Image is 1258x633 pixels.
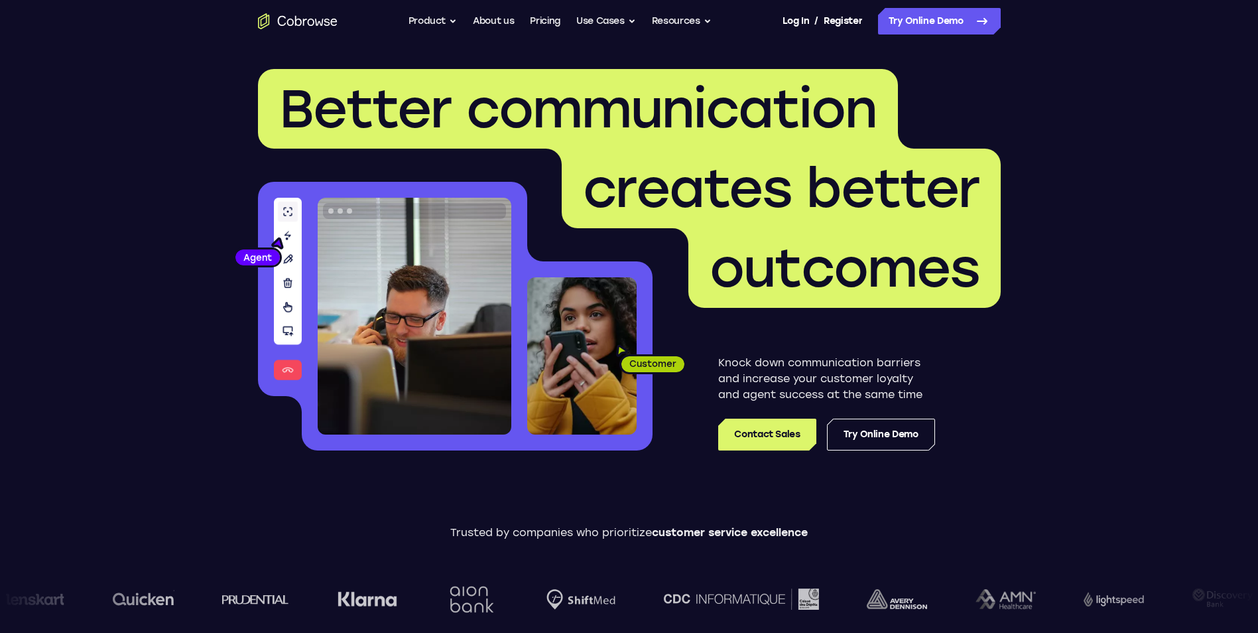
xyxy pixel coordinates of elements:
img: CDC Informatique [637,589,792,609]
img: Shiftmed [519,589,588,610]
img: AMN Healthcare [948,589,1009,610]
span: Better communication [279,77,877,141]
span: outcomes [710,236,979,300]
img: A customer support agent talking on the phone [318,198,511,435]
a: Try Online Demo [827,419,935,451]
a: Log In [783,8,809,35]
a: About us [473,8,514,35]
span: creates better [583,157,979,220]
img: Aion Bank [418,573,472,626]
p: Knock down communication barriers and increase your customer loyalty and agent success at the sam... [718,355,935,403]
button: Use Cases [576,8,636,35]
span: / [814,13,818,29]
button: Resources [652,8,712,35]
img: Lightspeed [1056,592,1117,606]
a: Go to the home page [258,13,338,29]
span: customer service excellence [652,526,808,539]
a: Try Online Demo [878,8,1001,35]
img: Klarna [310,591,369,607]
button: Product [409,8,458,35]
a: Contact Sales [718,419,816,451]
img: avery-dennison [840,589,900,609]
img: A customer holding their phone [527,277,637,435]
a: Register [824,8,862,35]
img: prudential [195,594,262,604]
a: Pricing [530,8,560,35]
